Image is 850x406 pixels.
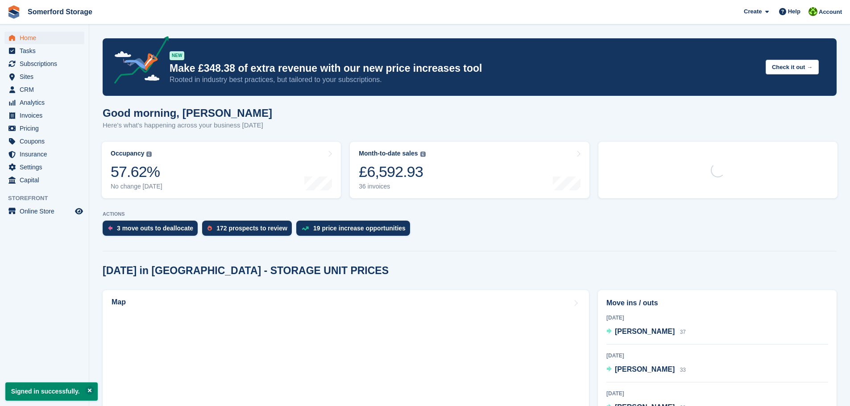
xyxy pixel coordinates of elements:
h2: Move ins / outs [606,298,828,308]
a: 172 prospects to review [202,221,296,240]
a: [PERSON_NAME] 37 [606,326,686,338]
img: icon-info-grey-7440780725fd019a000dd9b08b2336e03edf1995a4989e88bcd33f0948082b44.svg [420,152,426,157]
div: 19 price increase opportunities [313,225,406,232]
div: NEW [170,51,184,60]
a: menu [4,148,84,160]
a: Somerford Storage [24,4,96,19]
span: Subscriptions [20,57,73,70]
a: [PERSON_NAME] 33 [606,364,686,376]
img: stora-icon-8386f47178a22dfd0bd8f6a31ec36ba5ce8667c1dd55bd0f319d3a0aa187defe.svg [7,5,21,19]
a: menu [4,70,84,83]
h1: Good morning, [PERSON_NAME] [103,107,272,119]
a: menu [4,174,84,186]
img: prospect-51fa495bee0391a8d652442698ab0144808aea92771e9ea1ae160a38d050c398.svg [207,226,212,231]
span: Storefront [8,194,89,203]
p: ACTIONS [103,211,837,217]
div: [DATE] [606,390,828,398]
span: 37 [680,329,686,335]
div: [DATE] [606,352,828,360]
a: 19 price increase opportunities [296,221,415,240]
div: 57.62% [111,163,162,181]
a: Month-to-date sales £6,592.93 36 invoices [350,142,589,198]
span: Tasks [20,45,73,57]
img: icon-info-grey-7440780725fd019a000dd9b08b2336e03edf1995a4989e88bcd33f0948082b44.svg [146,152,152,157]
h2: [DATE] in [GEOGRAPHIC_DATA] - STORAGE UNIT PRICES [103,265,389,277]
a: menu [4,57,84,70]
span: Create [744,7,762,16]
img: Michael Llewellen Palmer [809,7,817,16]
span: Insurance [20,148,73,160]
a: menu [4,83,84,96]
img: price-adjustments-announcement-icon-8257ccfd72463d97f412b2fc003d46551f7dbcb40ab6d574587a9cd5c0d94... [107,36,169,87]
div: 172 prospects to review [216,225,287,232]
span: Sites [20,70,73,83]
span: Help [788,7,800,16]
div: £6,592.93 [359,163,425,181]
span: Home [20,32,73,44]
span: 33 [680,367,686,373]
a: menu [4,122,84,135]
p: Signed in successfully. [5,382,98,401]
div: No change [DATE] [111,183,162,190]
a: menu [4,205,84,217]
a: menu [4,32,84,44]
h2: Map [112,298,126,306]
span: Settings [20,161,73,173]
p: Make £348.38 of extra revenue with our new price increases tool [170,62,759,75]
span: Capital [20,174,73,186]
a: menu [4,135,84,148]
a: menu [4,96,84,109]
div: Month-to-date sales [359,150,418,157]
p: Rooted in industry best practices, but tailored to your subscriptions. [170,75,759,85]
img: price_increase_opportunities-93ffe204e8149a01c8c9dc8f82e8f89637d9d84a8eef4429ea346261dce0b2c0.svg [302,226,309,230]
a: menu [4,45,84,57]
div: [DATE] [606,314,828,322]
span: Pricing [20,122,73,135]
a: menu [4,161,84,173]
span: Online Store [20,205,73,217]
div: 3 move outs to deallocate [117,225,193,232]
span: Analytics [20,96,73,109]
div: 36 invoices [359,183,425,190]
button: Check it out → [766,60,819,74]
span: Account [819,8,842,16]
a: menu [4,109,84,122]
a: Preview store [74,206,84,217]
span: Coupons [20,135,73,148]
span: CRM [20,83,73,96]
img: move_outs_to_deallocate_icon-f764333ba52eb49d3ac5e1228854f67142a1ed5810a6f6cc68b1a99e826820c5.svg [108,226,112,231]
span: [PERSON_NAME] [615,365,675,373]
p: Here's what's happening across your business [DATE] [103,120,272,131]
div: Occupancy [111,150,144,157]
a: Occupancy 57.62% No change [DATE] [102,142,341,198]
span: [PERSON_NAME] [615,328,675,335]
span: Invoices [20,109,73,122]
a: 3 move outs to deallocate [103,221,202,240]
